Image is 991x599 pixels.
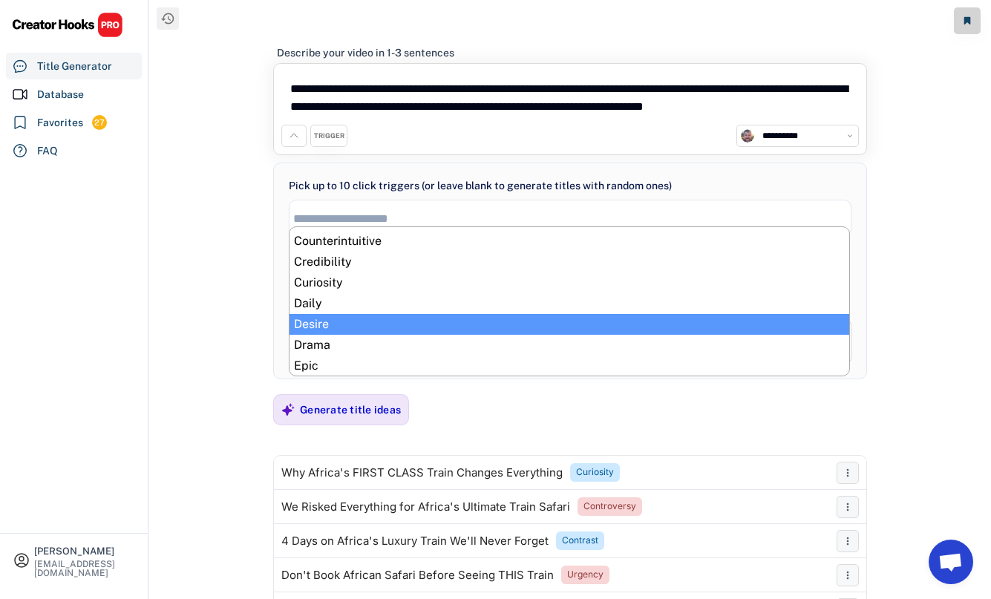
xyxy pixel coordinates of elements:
[281,569,554,581] div: Don't Book African Safari Before Seeing THIS Train
[741,129,754,143] img: unnamed.jpg
[290,293,849,314] li: Daily
[567,569,604,581] div: Urgency
[37,59,112,74] div: Title Generator
[290,356,849,376] li: Epic
[34,560,135,577] div: [EMAIL_ADDRESS][DOMAIN_NAME]
[12,12,123,38] img: CHPRO%20Logo.svg
[92,117,107,129] div: 27
[34,546,135,556] div: [PERSON_NAME]
[281,535,549,547] div: 4 Days on Africa's Luxury Train We'll Never Forget
[314,131,344,141] div: TRIGGER
[576,466,614,479] div: Curiosity
[37,115,83,131] div: Favorites
[290,252,849,272] li: Credibility
[300,403,401,416] div: Generate title ideas
[277,46,454,59] div: Describe your video in 1-3 sentences
[929,540,973,584] a: Open chat
[281,467,563,479] div: Why Africa's FIRST CLASS Train Changes Everything
[290,314,849,335] li: Desire
[562,534,598,547] div: Contrast
[281,501,570,513] div: We Risked Everything for Africa's Ultimate Train Safari
[290,272,849,293] li: Curiosity
[37,143,58,159] div: FAQ
[37,87,84,102] div: Database
[289,178,672,194] div: Pick up to 10 click triggers (or leave blank to generate titles with random ones)
[290,231,849,252] li: Counterintuitive
[290,335,849,356] li: Drama
[583,500,636,513] div: Controversy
